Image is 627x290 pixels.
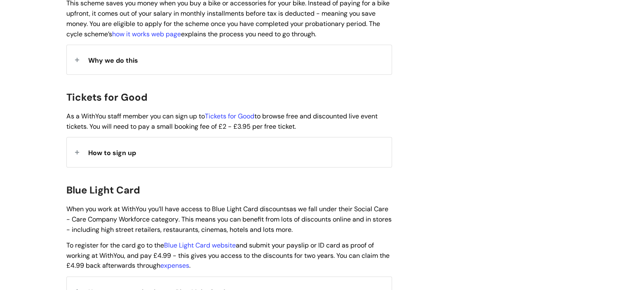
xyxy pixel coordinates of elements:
span: To register for the card go to the and submit your payslip or ID card as proof of working at With... [66,241,390,270]
a: how it works web page [112,30,181,38]
span: Why we do this [88,56,138,65]
a: Blue Light Card website [164,241,236,250]
span: Tickets for Good [66,91,148,104]
a: expenses [160,261,189,270]
span: As a WithYou staff member you can sign up to to browse free and discounted live event tickets. Yo... [66,112,378,131]
span: Blue Light Card [66,184,140,196]
span: How to sign up [88,149,136,157]
span: When you work at WithYou you’ll have access to Blue Light Card discounts . This means you can ben... [66,205,392,234]
span: as we fall under their Social Care - Care Company Workforce category [66,205,388,224]
a: Tickets for Good [205,112,254,120]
